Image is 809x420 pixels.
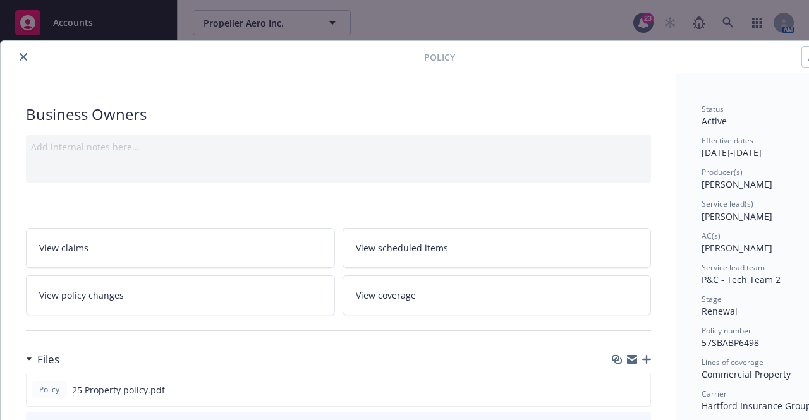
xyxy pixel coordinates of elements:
span: Status [702,104,724,114]
a: View policy changes [26,275,335,315]
span: 25 Property policy.pdf [72,383,165,397]
span: [PERSON_NAME] [702,178,772,190]
span: Policy [424,51,455,64]
span: Policy number [702,325,751,336]
div: Files [26,351,59,368]
span: View policy changes [39,289,124,302]
span: Carrier [702,388,727,399]
span: Lines of coverage [702,357,763,368]
span: Policy [37,384,62,395]
span: P&C - Tech Team 2 [702,273,781,285]
span: Service lead team [702,262,765,273]
span: Renewal [702,305,738,317]
a: View coverage [343,275,652,315]
span: View scheduled items [356,241,448,255]
button: preview file [634,383,645,397]
span: 57SBABP6498 [702,337,759,349]
button: close [16,49,31,64]
button: download file [614,383,624,397]
span: AC(s) [702,231,721,241]
span: Producer(s) [702,167,743,177]
a: View claims [26,228,335,268]
span: View claims [39,241,88,255]
span: View coverage [356,289,416,302]
div: Business Owners [26,104,651,125]
h3: Files [37,351,59,368]
span: [PERSON_NAME] [702,210,772,222]
span: [PERSON_NAME] [702,242,772,254]
span: Service lead(s) [702,198,753,209]
a: View scheduled items [343,228,652,268]
span: Active [702,115,727,127]
span: Effective dates [702,135,753,146]
span: Stage [702,294,722,304]
div: Add internal notes here... [31,140,646,153]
